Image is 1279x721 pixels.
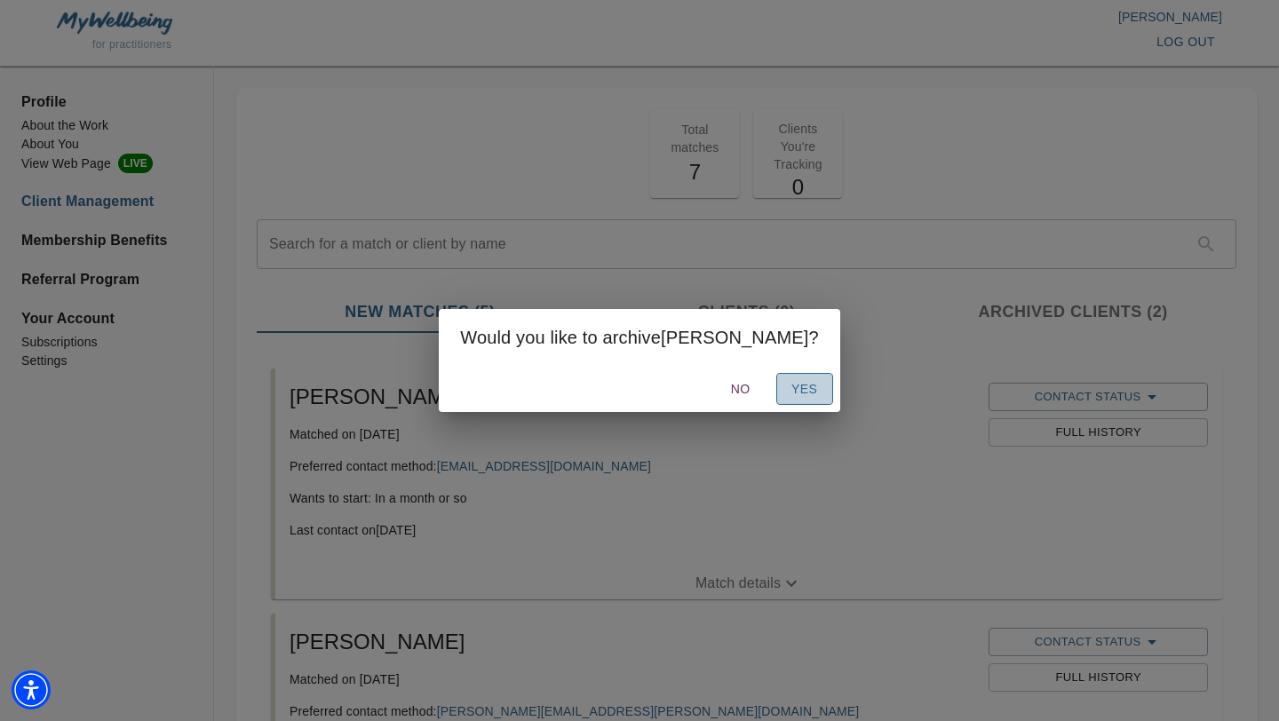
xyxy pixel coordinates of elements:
div: Accessibility Menu [12,670,51,709]
button: No [712,373,769,406]
button: Yes [776,373,833,406]
span: Yes [790,378,819,400]
h2: Would you like to archive [PERSON_NAME] ? [460,323,818,352]
span: No [719,378,762,400]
